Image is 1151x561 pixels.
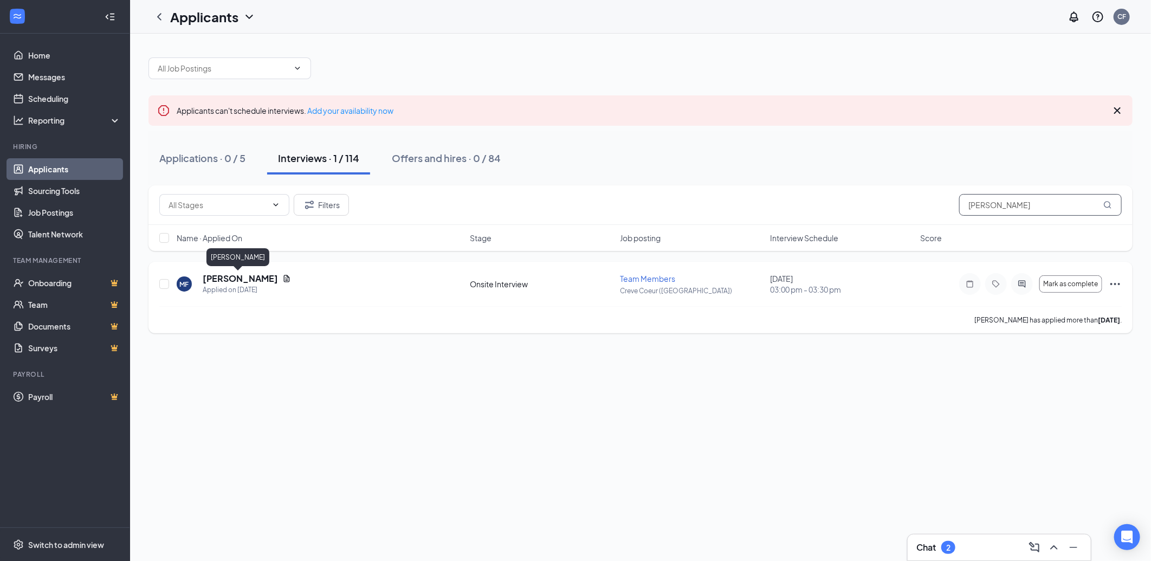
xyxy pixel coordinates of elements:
[1067,541,1080,554] svg: Minimize
[620,233,661,243] span: Job posting
[28,272,121,294] a: OnboardingCrown
[13,115,24,126] svg: Analysis
[990,280,1003,288] svg: Tag
[105,11,115,22] svg: Collapse
[307,106,393,115] a: Add your availability now
[157,104,170,117] svg: Error
[620,274,675,283] span: Team Members
[28,386,121,408] a: PayrollCrown
[392,151,501,165] div: Offers and hires · 0 / 84
[303,198,316,211] svg: Filter
[1043,280,1098,288] span: Mark as complete
[620,286,764,295] p: Creve Coeur ([GEOGRAPHIC_DATA])
[470,233,492,243] span: Stage
[1068,10,1081,23] svg: Notifications
[1109,278,1122,291] svg: Ellipses
[974,315,1122,325] p: [PERSON_NAME] has applied more than .
[13,142,119,151] div: Hiring
[153,10,166,23] svg: ChevronLeft
[1047,541,1061,554] svg: ChevronUp
[177,233,242,243] span: Name · Applied On
[1065,539,1082,556] button: Minimize
[770,273,914,295] div: [DATE]
[1026,539,1043,556] button: ComposeMessage
[964,280,977,288] svg: Note
[282,274,291,283] svg: Document
[206,248,269,266] div: [PERSON_NAME]
[203,273,278,285] h5: [PERSON_NAME]
[1114,524,1140,550] div: Open Intercom Messenger
[28,202,121,223] a: Job Postings
[203,285,291,295] div: Applied on [DATE]
[770,233,838,243] span: Interview Schedule
[1111,104,1124,117] svg: Cross
[177,106,393,115] span: Applicants can't schedule interviews.
[1016,280,1029,288] svg: ActiveChat
[13,370,119,379] div: Payroll
[12,11,23,22] svg: WorkstreamLogo
[1045,539,1063,556] button: ChevronUp
[28,66,121,88] a: Messages
[28,44,121,66] a: Home
[1103,201,1112,209] svg: MagnifyingGlass
[278,151,359,165] div: Interviews · 1 / 114
[28,337,121,359] a: SurveysCrown
[180,280,189,289] div: MF
[243,10,256,23] svg: ChevronDown
[946,543,950,552] div: 2
[271,201,280,209] svg: ChevronDown
[170,8,238,26] h1: Applicants
[28,315,121,337] a: DocumentsCrown
[28,223,121,245] a: Talent Network
[28,539,104,550] div: Switch to admin view
[1091,10,1104,23] svg: QuestionInfo
[920,233,942,243] span: Score
[13,256,119,265] div: Team Management
[959,194,1122,216] input: Search in interviews
[28,180,121,202] a: Sourcing Tools
[28,88,121,109] a: Scheduling
[28,158,121,180] a: Applicants
[1039,275,1102,293] button: Mark as complete
[1098,316,1120,324] b: [DATE]
[916,541,936,553] h3: Chat
[13,539,24,550] svg: Settings
[770,284,914,295] span: 03:00 pm - 03:30 pm
[169,199,267,211] input: All Stages
[1117,12,1126,21] div: CF
[159,151,245,165] div: Applications · 0 / 5
[1028,541,1041,554] svg: ComposeMessage
[294,194,349,216] button: Filter Filters
[28,294,121,315] a: TeamCrown
[158,62,289,74] input: All Job Postings
[28,115,121,126] div: Reporting
[470,279,614,289] div: Onsite Interview
[293,64,302,73] svg: ChevronDown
